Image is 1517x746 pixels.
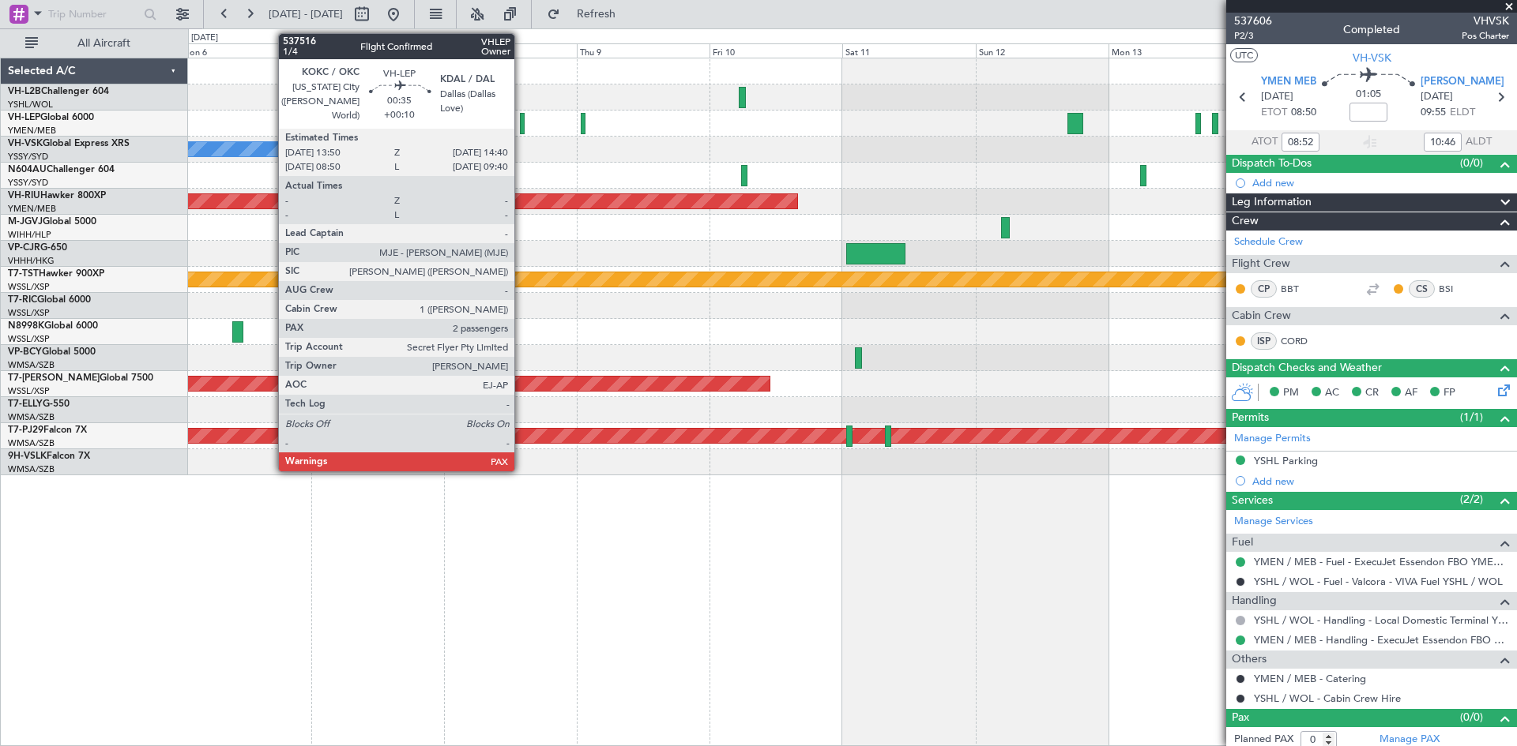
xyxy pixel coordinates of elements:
a: YMEN/MEB [8,125,56,137]
span: (0/0) [1460,709,1483,725]
a: WIHH/HLP [8,229,51,241]
div: Sat 11 [842,43,975,58]
span: T7-[PERSON_NAME] [8,373,100,383]
a: 9H-VSLKFalcon 7X [8,452,90,461]
span: Others [1232,650,1267,669]
div: Add new [1252,474,1509,488]
button: UTC [1230,48,1258,62]
div: CS [1409,280,1435,298]
input: --:-- [1424,133,1462,152]
div: CP [1251,280,1277,298]
div: Mon 6 [179,43,311,58]
span: T7-TST [8,269,39,279]
div: Tue 7 [311,43,444,58]
span: 537606 [1234,13,1272,29]
div: [DATE] [191,32,218,45]
span: AF [1405,385,1417,401]
div: Add new [1252,176,1509,189]
span: ETOT [1261,105,1287,121]
div: Completed [1343,21,1400,38]
a: YSHL/WOL [8,99,53,111]
span: Pax [1232,709,1249,727]
span: AC [1325,385,1339,401]
span: VP-CJR [8,243,40,253]
span: [DATE] - [DATE] [269,7,343,21]
div: YSHL Parking [1254,454,1318,467]
a: YMEN / MEB - Fuel - ExecuJet Essendon FBO YMEN / MEB [1254,555,1509,568]
span: ATOT [1252,134,1278,150]
a: BBT [1281,282,1316,296]
a: VH-RIUHawker 800XP [8,191,106,201]
a: T7-RICGlobal 6000 [8,295,91,305]
a: WSSL/XSP [8,307,50,319]
a: YSSY/SYD [8,151,48,163]
div: Sun 12 [976,43,1109,58]
span: Flight Crew [1232,255,1290,273]
div: Fri 10 [710,43,842,58]
a: WMSA/SZB [8,463,55,475]
span: Permits [1232,409,1269,427]
span: [PERSON_NAME] [1421,74,1504,90]
span: VH-VSK [1353,50,1391,66]
div: ISP [1251,332,1277,350]
span: N8998K [8,321,44,331]
span: N604AU [8,165,47,174]
a: YMEN / MEB - Handling - ExecuJet Essendon FBO YMEN / MEB [1254,633,1509,647]
a: VH-VSKGlobal Express XRS [8,139,130,148]
span: [DATE] [1261,89,1293,105]
a: VHHH/HKG [8,255,55,267]
a: BSI [1439,282,1474,296]
a: YSSY/SYD [8,177,48,189]
span: M-JGVJ [8,217,43,227]
span: VH-RIU [8,191,40,201]
span: Services [1232,492,1273,510]
a: WSSL/XSP [8,385,50,397]
span: T7-ELLY [8,399,43,409]
span: YMEN MEB [1261,74,1316,90]
input: Trip Number [48,2,139,26]
button: Refresh [540,2,634,27]
a: VP-CJRG-650 [8,243,67,253]
a: WSSL/XSP [8,281,50,293]
span: ALDT [1466,134,1492,150]
a: YMEN / MEB - Catering [1254,672,1366,685]
a: Manage Permits [1234,431,1311,447]
a: Manage Services [1234,514,1313,530]
span: P2/3 [1234,29,1272,43]
button: All Aircraft [17,31,171,56]
a: WMSA/SZB [8,411,55,423]
a: YSHL / WOL - Cabin Crew Hire [1254,692,1401,705]
a: VH-LEPGlobal 6000 [8,113,94,122]
a: VH-L2BChallenger 604 [8,87,109,96]
span: 9H-VSLK [8,452,47,461]
a: WMSA/SZB [8,437,55,449]
span: [DATE] [1421,89,1453,105]
a: M-JGVJGlobal 5000 [8,217,96,227]
span: (0/0) [1460,155,1483,171]
a: T7-TSTHawker 900XP [8,269,104,279]
a: YSHL / WOL - Fuel - Valcora - VIVA Fuel YSHL / WOL [1254,575,1503,588]
span: VHVSK [1462,13,1509,29]
a: N8998KGlobal 6000 [8,321,98,331]
span: Pos Charter [1462,29,1509,43]
a: VP-BCYGlobal 5000 [8,347,96,357]
span: VH-LEP [8,113,40,122]
span: VP-BCY [8,347,42,357]
a: YMEN/MEB [8,203,56,215]
a: T7-[PERSON_NAME]Global 7500 [8,373,153,383]
span: (1/1) [1460,409,1483,425]
span: VH-L2B [8,87,41,96]
span: Leg Information [1232,193,1312,212]
a: WSSL/XSP [8,333,50,345]
span: Fuel [1232,534,1253,552]
span: All Aircraft [41,38,167,49]
span: T7-RIC [8,295,37,305]
span: Dispatch Checks and Weather [1232,359,1382,377]
a: T7-ELLYG-550 [8,399,70,409]
span: VH-VSK [8,139,43,148]
a: T7-PJ29Falcon 7X [8,425,87,435]
div: Mon 13 [1109,43,1241,58]
span: Cabin Crew [1232,307,1291,325]
span: (2/2) [1460,491,1483,508]
input: --:-- [1282,133,1319,152]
